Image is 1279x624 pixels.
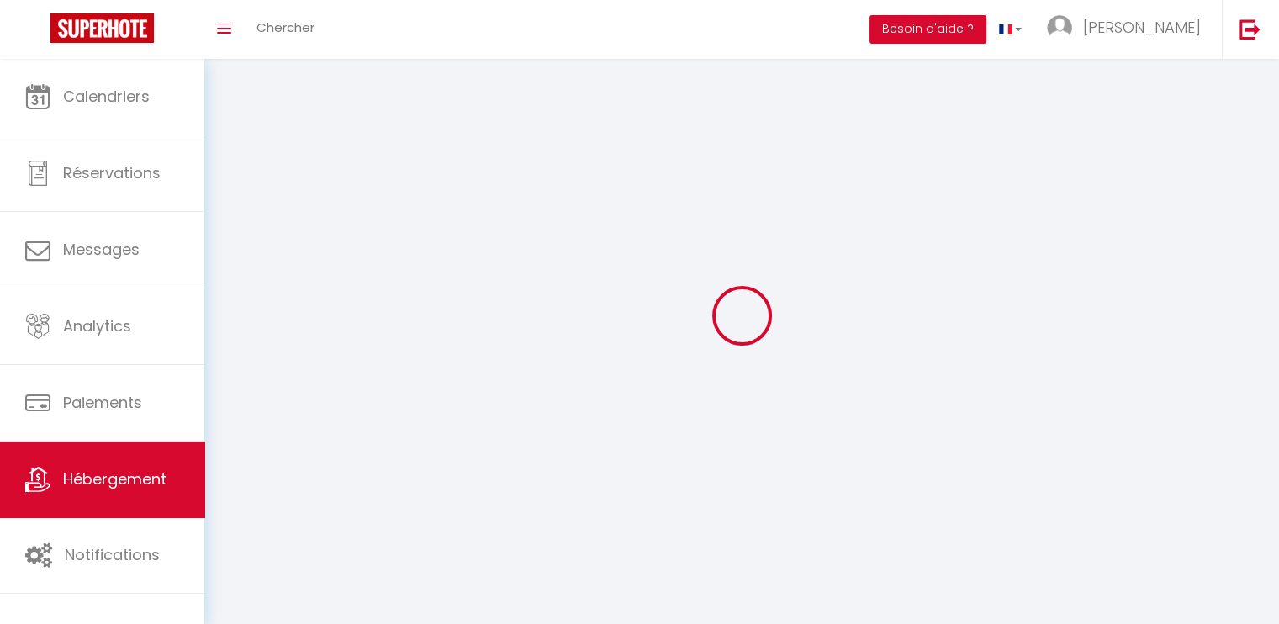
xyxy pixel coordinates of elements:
span: Paiements [63,392,142,413]
span: Notifications [65,544,160,565]
span: Messages [63,239,140,260]
button: Ouvrir le widget de chat LiveChat [13,7,64,57]
span: Analytics [63,315,131,336]
span: Hébergement [63,468,166,489]
img: Super Booking [50,13,154,43]
span: Calendriers [63,86,150,107]
span: [PERSON_NAME] [1083,17,1201,38]
button: Besoin d'aide ? [869,15,986,44]
img: ... [1047,15,1072,40]
img: logout [1239,19,1261,40]
span: Chercher [256,19,314,36]
span: Réservations [63,162,161,183]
